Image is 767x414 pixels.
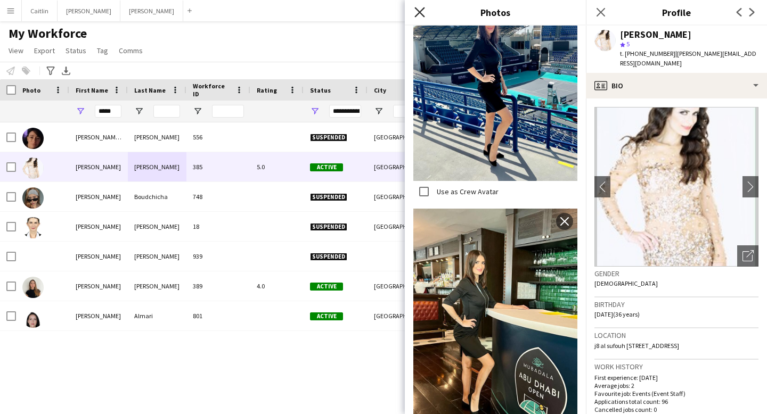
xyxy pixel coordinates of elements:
button: Open Filter Menu [193,106,202,116]
div: [PERSON_NAME] [128,212,186,241]
span: 5 [626,40,630,48]
a: Comms [115,44,147,57]
div: [PERSON_NAME] [128,271,186,301]
span: My Workforce [9,26,87,42]
img: Crew avatar or photo [594,107,758,267]
button: [PERSON_NAME] [58,1,120,21]
button: Caitlin [22,1,58,21]
a: Export [30,44,59,57]
span: [DATE] (36 years) [594,310,640,318]
span: Status [310,86,331,94]
app-action-btn: Advanced filters [44,64,57,77]
h3: Birthday [594,300,758,309]
img: Maria Velez [22,277,44,298]
div: Bio [586,73,767,98]
button: Open Filter Menu [76,106,85,116]
span: Suspended [310,134,347,142]
a: View [4,44,28,57]
div: [PERSON_NAME] [PERSON_NAME] [69,122,128,152]
div: 389 [186,271,250,301]
p: Average jobs: 2 [594,382,758,390]
h3: Work history [594,362,758,371]
div: [PERSON_NAME] [69,152,128,181]
p: Applications total count: 96 [594,398,758,405]
div: [PERSON_NAME] [69,182,128,211]
div: Almari [128,301,186,330]
span: Rating [257,86,277,94]
button: [PERSON_NAME] [120,1,183,21]
div: [PERSON_NAME] [69,301,128,330]
span: [DEMOGRAPHIC_DATA] [594,279,658,287]
h3: Photos [405,5,586,19]
div: 18 [186,212,250,241]
span: t. [PHONE_NUMBER] [620,49,675,57]
span: Active [310,163,343,171]
label: Use as Crew Avatar [435,187,499,196]
div: 5.0 [250,152,304,181]
div: [GEOGRAPHIC_DATA] [368,152,431,181]
div: [PERSON_NAME] [69,242,128,271]
img: Ines Maria Oliva [22,217,44,238]
img: Maria Susana Garcia Mata [22,128,44,149]
div: [PERSON_NAME] [69,212,128,241]
div: [GEOGRAPHIC_DATA] [368,182,431,211]
div: [GEOGRAPHIC_DATA] [368,301,431,330]
span: Suspended [310,253,347,261]
span: Export [34,46,55,55]
span: Workforce ID [193,82,231,98]
span: City [374,86,386,94]
div: [GEOGRAPHIC_DATA] [368,122,431,152]
span: Last Name [134,86,166,94]
span: View [9,46,23,55]
span: j8 al sufouh [STREET_ADDRESS] [594,342,679,350]
h3: Gender [594,269,758,278]
button: Open Filter Menu [310,106,320,116]
div: [PERSON_NAME] [128,242,186,271]
div: 939 [186,242,250,271]
button: Open Filter Menu [134,106,144,116]
div: Open photos pop-in [737,245,758,267]
span: Active [310,312,343,320]
img: Maria Boudchicha [22,187,44,209]
span: Suspended [310,223,347,231]
div: 748 [186,182,250,211]
div: [GEOGRAPHIC_DATA] [368,271,431,301]
input: City Filter Input [393,105,425,118]
div: 4.0 [250,271,304,301]
span: Comms [119,46,143,55]
span: First Name [76,86,108,94]
input: Last Name Filter Input [153,105,180,118]
span: Photo [22,86,40,94]
span: | [PERSON_NAME][EMAIL_ADDRESS][DOMAIN_NAME] [620,49,756,67]
div: 385 [186,152,250,181]
p: Favourite job: Events (Event Staff) [594,390,758,398]
div: [PERSON_NAME] [128,152,186,181]
input: First Name Filter Input [95,105,121,118]
app-action-btn: Export XLSX [60,64,72,77]
img: Mariam Almari [22,307,44,328]
p: Cancelled jobs count: 0 [594,405,758,413]
div: [PERSON_NAME] [620,30,691,39]
div: [PERSON_NAME] [128,122,186,152]
input: Workforce ID Filter Input [212,105,244,118]
span: Status [66,46,86,55]
div: [PERSON_NAME] [69,271,128,301]
a: Status [61,44,91,57]
div: 556 [186,122,250,152]
a: Tag [93,44,112,57]
span: Tag [97,46,108,55]
span: Active [310,283,343,291]
div: Boudchicha [128,182,186,211]
div: [GEOGRAPHIC_DATA] [368,212,431,241]
h3: Location [594,330,758,340]
button: Open Filter Menu [374,106,383,116]
span: Suspended [310,193,347,201]
p: First experience: [DATE] [594,374,758,382]
img: maria margherita [22,158,44,179]
h3: Profile [586,5,767,19]
div: 801 [186,301,250,330]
